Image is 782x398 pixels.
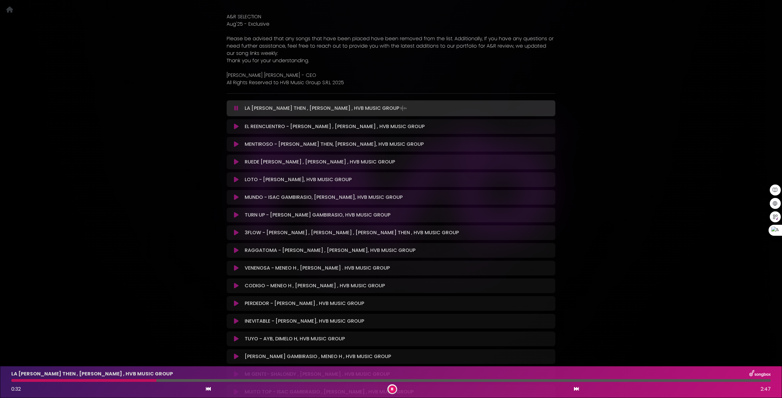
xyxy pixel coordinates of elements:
p: TURN UP - [PERSON_NAME] GAMBIRASIO, HVB MUSIC GROUP [245,211,390,219]
p: VENENOSA - MENEO H , [PERSON_NAME] . HVB MUSIC GROUP [245,264,390,272]
p: LA [PERSON_NAME] THEN , [PERSON_NAME] , HVB MUSIC GROUP [11,370,173,378]
p: Thank you for your understanding. [227,57,555,64]
p: TUYO - AYB, DIMELO H, HVB MUSIC GROUP [245,335,345,342]
p: RAGGATOMA - [PERSON_NAME] , [PERSON_NAME], HVB MUSIC GROUP [245,247,415,254]
p: MUNDO - ISAC GAMBIRASIO, [PERSON_NAME], HVB MUSIC GROUP [245,194,403,201]
span: 0:32 [11,385,21,393]
p: LOTO - [PERSON_NAME], HVB MUSIC GROUP [245,176,352,183]
p: Aug'25 - Exclusive [227,20,555,28]
p: LA [PERSON_NAME] THEN , [PERSON_NAME] , HVB MUSIC GROUP [245,104,408,113]
p: INEVITABLE - [PERSON_NAME], HVB MUSIC GROUP [245,317,364,325]
span: 2:47 [761,385,771,393]
p: [PERSON_NAME] GAMBIRASIO , MENEO H , HVB MUSIC GROUP [245,353,391,360]
p: A&R SELECTION [227,13,555,20]
p: MENTIROSO - [PERSON_NAME] THEN, [PERSON_NAME], HVB MUSIC GROUP [245,141,424,148]
p: PERDEDOR - [PERSON_NAME] , HVB MUSIC GROUP [245,300,364,307]
p: [PERSON_NAME] [PERSON_NAME] - CEO [227,72,555,79]
p: Please be advised that any songs that have been placed have been removed from the list. Additiona... [227,35,555,57]
p: CODIGO - MENEO H , [PERSON_NAME] , HVB MUSIC GROUP [245,282,385,289]
img: songbox-logo-white.png [749,370,771,378]
p: All Rights Reserved to HVB Music Group S.R.L 2025 [227,79,555,86]
img: waveform4.gif [399,104,408,113]
p: RUEDE [PERSON_NAME] , [PERSON_NAME] , HVB MUSIC GROUP [245,158,395,166]
p: EL REENCUENTRO - [PERSON_NAME] , [PERSON_NAME] , HVB MUSIC GROUP [245,123,425,130]
p: 3FLOW - [PERSON_NAME] , [PERSON_NAME] , [PERSON_NAME] THEN , HVB MUSIC GROUP [245,229,459,236]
